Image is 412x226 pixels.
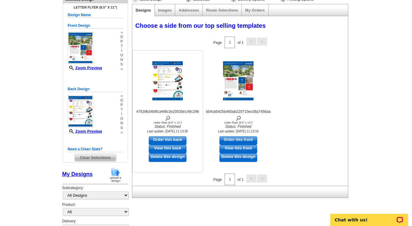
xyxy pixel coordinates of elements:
span: o [120,98,123,103]
span: » [120,30,123,35]
a: View this front [219,145,257,153]
a: View this back [149,145,186,153]
i: Status: Finished [205,124,272,129]
span: p [120,39,123,44]
span: o [120,117,123,121]
span: i [120,48,123,53]
a: Zoom Preview [68,129,102,134]
small: Last update: [DATE] 11:13:19 [218,130,258,133]
span: Clear Selections [75,154,116,161]
img: 47639b34bf81ef48c3e20530e149c296 [152,61,183,100]
span: n [120,121,123,126]
span: t [120,107,123,112]
h5: Need a Clean Slate? [68,146,123,152]
span: o [120,35,123,39]
a: Delete this design [149,153,186,162]
button: > [257,175,267,182]
div: Subcategory: [62,185,128,202]
img: upload-design [108,167,123,183]
button: < [247,175,256,182]
i: Status: Finished [134,124,201,129]
div: b04cb0425b460ab220715ec08a7456aa [205,109,272,121]
span: t [120,44,123,48]
h5: Back Design [68,86,123,92]
a: Addresses [179,8,199,13]
span: of 1 [237,40,243,45]
h5: Design Name [68,12,123,18]
a: My Designs [62,171,93,177]
img: small-thumb.jpg [68,32,93,64]
span: » [120,94,123,98]
a: My Orders [245,8,265,13]
div: Letter Flyer (8.5" x 11") [205,121,272,124]
span: n [120,58,123,62]
span: Page [213,177,222,181]
img: view design details [236,114,241,121]
button: < [247,38,256,45]
div: Letter Flyer (8.5" x 11") [134,121,201,124]
button: > [257,38,267,45]
small: Last update: [DATE] 11:13:30 [147,130,188,133]
span: Page [213,40,222,45]
span: » [120,67,123,71]
div: 47639b34bf81ef48c3e20530e149c296 [134,109,201,121]
a: use this design [219,136,257,145]
span: s [120,62,123,67]
span: of 1 [237,177,243,181]
span: » [120,130,123,135]
img: b04cb0425b460ab220715ec08a7456aa [223,61,254,100]
h4: Letter Flyer (8.5" x 11") [68,5,123,9]
a: Zoom Preview [68,66,102,70]
a: Designs [136,8,151,13]
h5: Front Design [68,23,123,29]
a: Images [158,8,172,13]
span: o [120,53,123,58]
img: small-thumb.jpg [68,95,93,127]
a: use this design [149,136,186,145]
span: s [120,126,123,130]
span: Choose a side from our top selling templates [135,22,266,29]
img: view design details [165,114,171,121]
a: Delete this design [219,153,257,162]
div: Product: [62,202,128,219]
span: p [120,103,123,107]
span: i [120,112,123,117]
a: Route Selections [206,8,238,13]
iframe: LiveChat chat widget [326,207,412,226]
